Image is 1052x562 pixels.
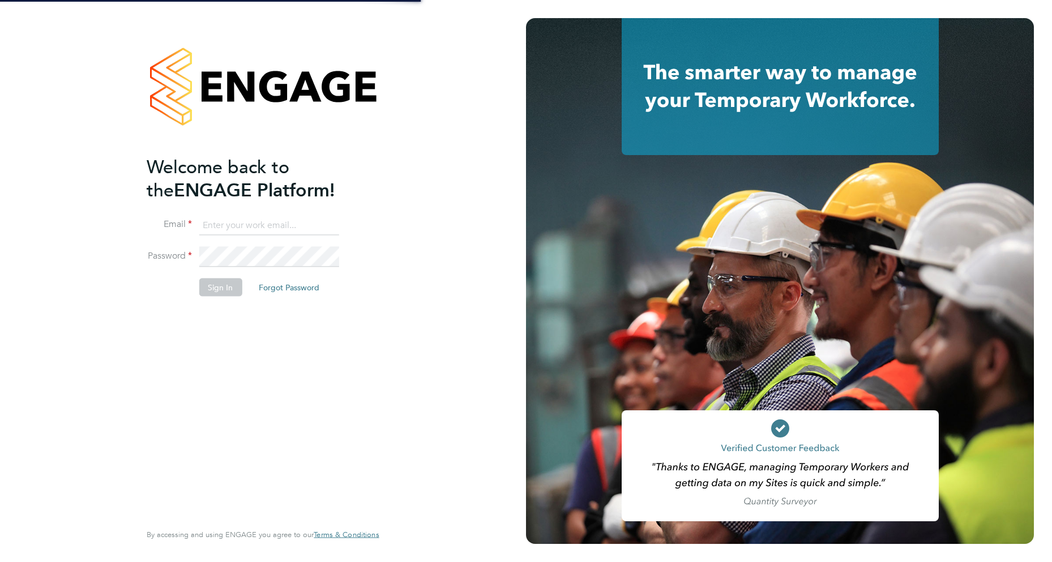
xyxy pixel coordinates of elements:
span: Welcome back to the [147,156,289,201]
span: By accessing and using ENGAGE you agree to our [147,530,379,539]
span: Terms & Conditions [314,530,379,539]
a: Terms & Conditions [314,530,379,539]
button: Forgot Password [250,278,328,297]
input: Enter your work email... [199,215,339,235]
button: Sign In [199,278,242,297]
label: Password [147,250,192,262]
label: Email [147,218,192,230]
h2: ENGAGE Platform! [147,155,367,201]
